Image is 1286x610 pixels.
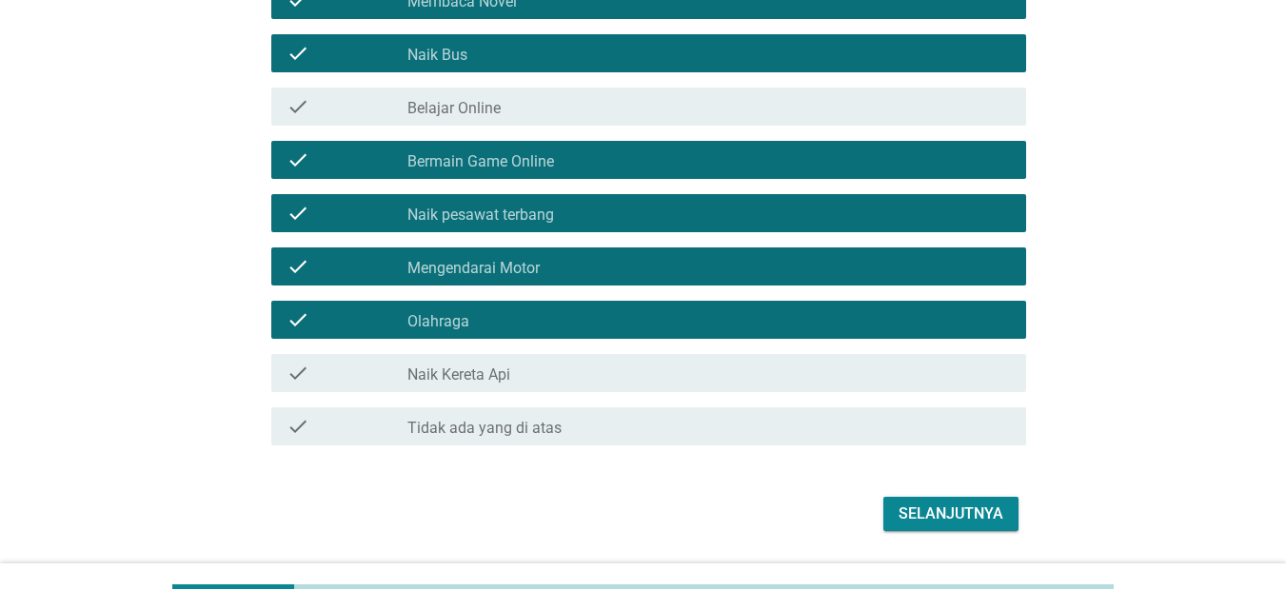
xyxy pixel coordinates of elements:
[287,255,309,278] i: check
[287,308,309,331] i: check
[287,95,309,118] i: check
[287,148,309,171] i: check
[287,202,309,225] i: check
[287,42,309,65] i: check
[287,415,309,438] i: check
[899,502,1003,525] div: Selanjutnya
[407,46,467,65] label: Naik Bus
[407,152,554,171] label: Bermain Game Online
[407,206,554,225] label: Naik pesawat terbang
[407,259,540,278] label: Mengendarai Motor
[287,362,309,384] i: check
[407,365,510,384] label: Naik Kereta Api
[407,99,501,118] label: Belajar Online
[407,312,469,331] label: Olahraga
[883,497,1019,531] button: Selanjutnya
[407,419,562,438] label: Tidak ada yang di atas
